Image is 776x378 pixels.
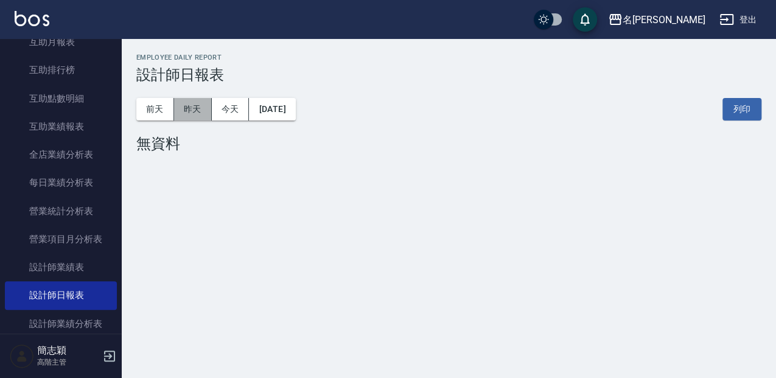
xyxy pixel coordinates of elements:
a: 營業項目月分析表 [5,225,117,253]
p: 高階主管 [37,357,99,368]
a: 互助排行榜 [5,56,117,84]
a: 互助業績報表 [5,113,117,141]
img: Person [10,344,34,368]
div: 無資料 [136,135,761,152]
h3: 設計師日報表 [136,66,761,83]
a: 全店業績分析表 [5,141,117,169]
a: 每日業績分析表 [5,169,117,197]
a: 互助點數明細 [5,85,117,113]
h5: 簡志穎 [37,345,99,357]
button: 今天 [212,98,250,121]
a: 設計師日報表 [5,281,117,309]
button: 名[PERSON_NAME] [603,7,710,32]
a: 設計師業績表 [5,253,117,281]
h2: Employee Daily Report [136,54,761,61]
a: 互助月報表 [5,28,117,56]
button: [DATE] [249,98,295,121]
div: 名[PERSON_NAME] [623,12,705,27]
button: 登出 [715,9,761,31]
button: 昨天 [174,98,212,121]
img: Logo [15,11,49,26]
button: save [573,7,597,32]
button: 前天 [136,98,174,121]
a: 營業統計分析表 [5,197,117,225]
button: 列印 [722,98,761,121]
a: 設計師業績分析表 [5,310,117,338]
